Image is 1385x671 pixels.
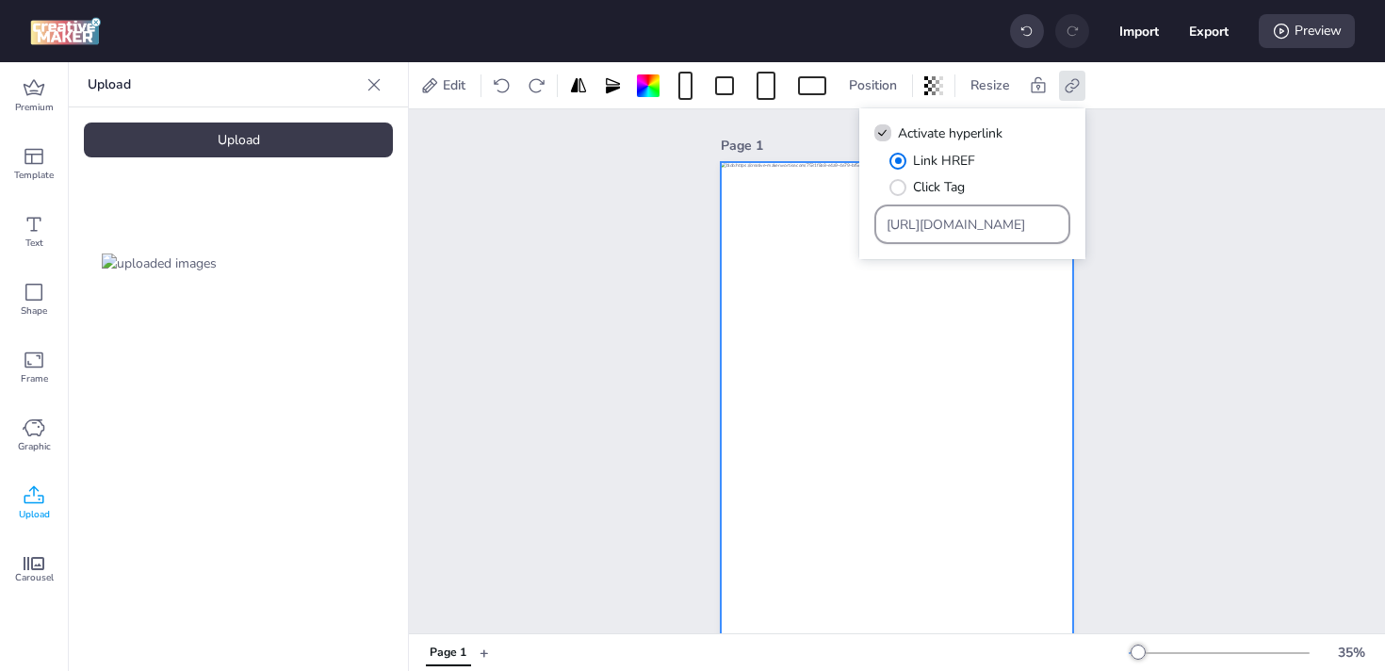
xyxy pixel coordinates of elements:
button: Import [1119,11,1159,51]
div: Page 1 [721,136,869,155]
p: Upload [88,62,359,107]
img: uploaded images [102,254,217,273]
span: Link HREF [913,151,975,171]
span: Upload [19,507,50,522]
span: Premium [15,100,54,115]
img: logo Creative Maker [30,17,101,45]
span: Template [14,168,54,183]
div: Tabs [416,636,480,669]
div: 35 % [1328,643,1374,663]
button: + [480,636,489,669]
span: Graphic [18,439,51,454]
span: Position [845,75,901,95]
span: Text [25,236,43,251]
span: Frame [21,371,48,386]
button: Export [1189,11,1229,51]
input: Type URL [887,215,1059,235]
div: Preview [1259,14,1355,48]
span: Resize [967,75,1014,95]
div: Upload [84,123,393,157]
span: Carousel [15,570,54,585]
div: Page 1 [430,645,466,662]
span: Shape [21,303,47,319]
span: Edit [439,75,469,95]
span: Click Tag [913,177,965,197]
span: Activate hyperlink [898,123,1002,143]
